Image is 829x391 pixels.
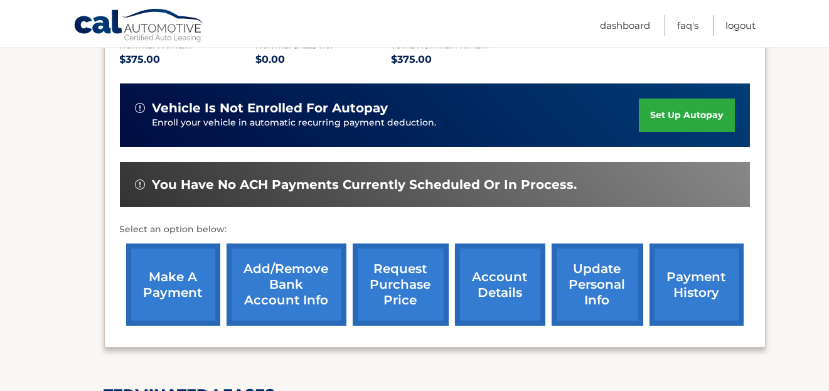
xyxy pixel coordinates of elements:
a: account details [455,244,545,326]
p: Enroll your vehicle in automatic recurring payment deduction. [152,116,639,130]
a: request purchase price [353,244,449,326]
span: vehicle is not enrolled for autopay [152,100,388,116]
p: $375.00 [120,51,256,68]
a: make a payment [126,244,220,326]
a: payment history [650,244,744,326]
a: FAQ's [677,15,698,36]
a: Add/Remove bank account info [227,244,346,326]
a: Dashboard [600,15,650,36]
a: update personal info [552,244,643,326]
p: Select an option below: [120,222,750,237]
a: Cal Automotive [73,8,205,45]
span: You have no ACH payments currently scheduled or in process. [152,177,577,193]
a: Logout [725,15,756,36]
img: alert-white.svg [135,179,145,190]
img: alert-white.svg [135,103,145,113]
p: $0.00 [255,51,392,68]
a: set up autopay [639,99,734,132]
p: $375.00 [392,51,528,68]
